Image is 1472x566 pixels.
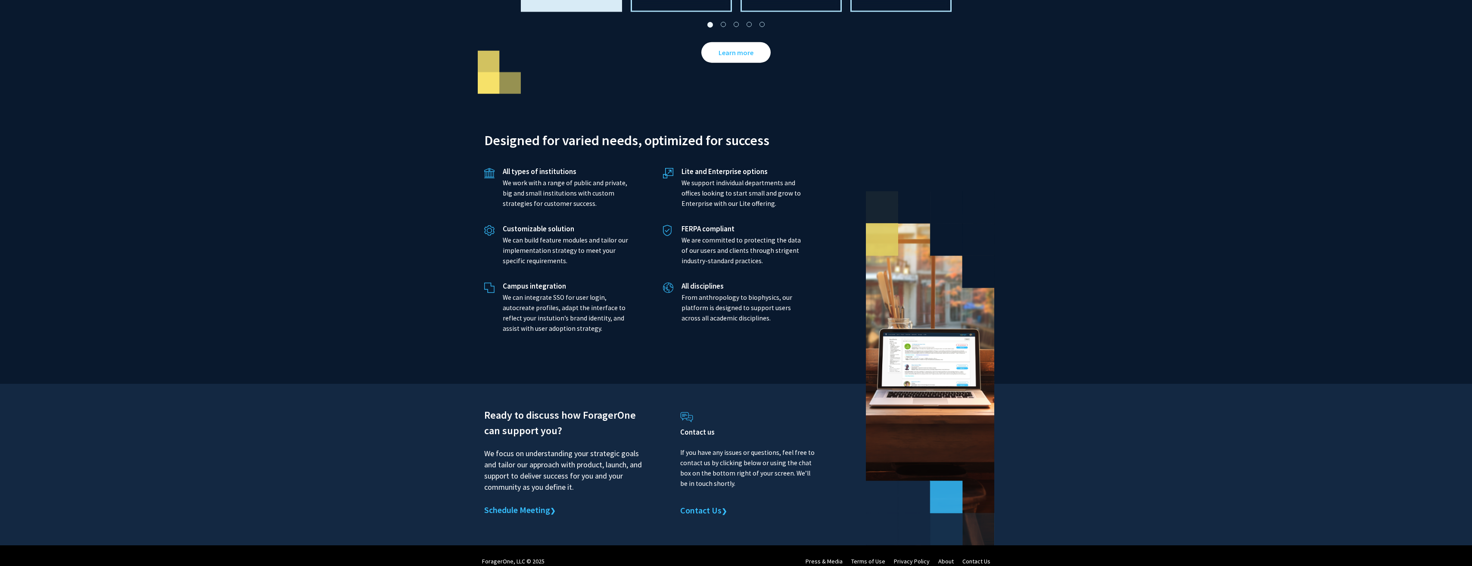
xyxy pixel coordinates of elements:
h4: Contact us [680,428,816,436]
h2: Ready to discuss how ForagerOne can support you? [484,407,644,438]
h5: Lite and Enterprise options [682,167,807,176]
a: Privacy Policy [894,557,930,565]
h2: Designed for varied needs, optimized for success [484,131,816,148]
p: We focus on understanding your strategic goals and tailor our approach with product, launch, and ... [484,442,644,493]
button: 2 of 2 [719,21,728,29]
span: ❯ [722,507,727,515]
button: 5 of 2 [758,21,766,29]
img: Contact Us icon [680,412,693,423]
button: 4 of 2 [745,21,753,29]
button: 3 of 2 [732,21,741,29]
p: From anthropology to biophysics, our platform is designed to support users across all academic di... [682,292,807,323]
a: About [938,557,954,565]
a: Schedule Meeting❯ [484,504,556,517]
a: Press & Media [806,557,843,565]
a: Contact Us [962,557,990,565]
a: Terms of Use [851,557,885,565]
iframe: Chat [6,527,37,560]
p: We can build feature modules and tailor our implementation strategy to meet your specific require... [503,235,628,266]
p: We are committed to protecting the data of our users and clients through strigent industry-standa... [682,235,807,266]
h5: FERPA compliant [682,224,807,233]
a: Contact Us❯ [680,504,727,517]
h5: Customizable solution [503,224,628,233]
p: We can integrate SSO for user login, autocreate profiles, adapt the interface to reflect your ins... [503,292,628,334]
a: Opens in a new tab [701,42,771,63]
p: We work with a range of public and private, big and small institutions with custom strategies for... [503,178,628,209]
p: If you have any issues or questions, feel free to contact us by clicking below or using the chat ... [680,440,816,489]
p: We support individual departments and offices looking to start small and grow to Enterprise with ... [682,178,807,209]
h5: All types of institutions [503,167,628,176]
span: ❯ [550,507,556,515]
h5: All disciplines [682,282,807,290]
button: 1 of 2 [706,21,715,29]
h5: Campus integration [503,282,628,290]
